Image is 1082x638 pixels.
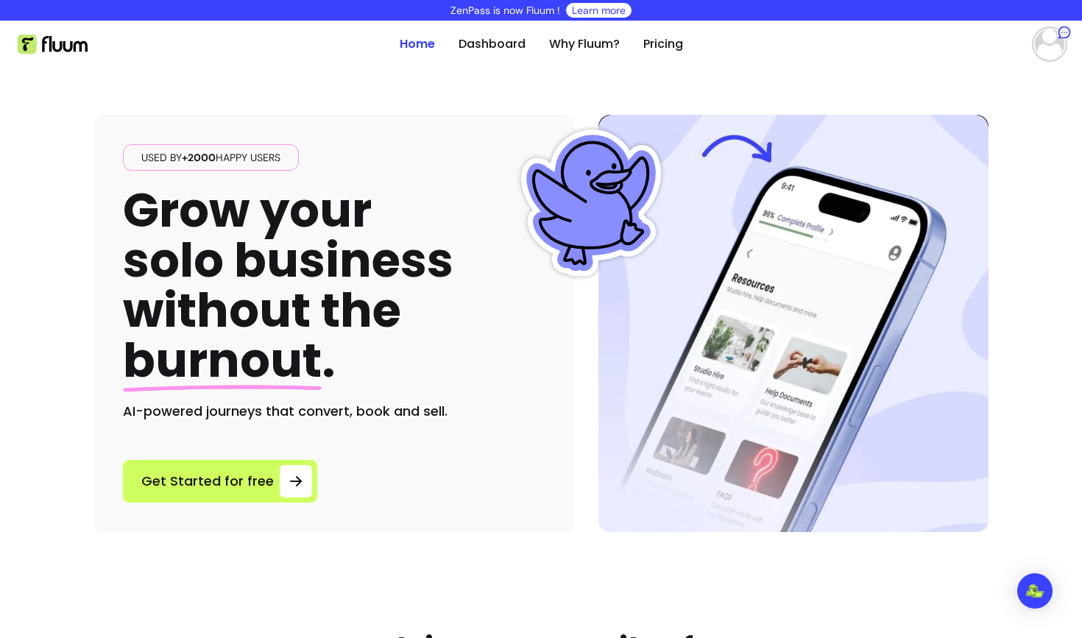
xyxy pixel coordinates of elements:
img: Fluum Duck sticker [517,130,665,277]
button: avatar [1029,29,1064,59]
a: Pricing [643,35,683,53]
h2: AI-powered journeys that convert, book and sell. [123,401,545,422]
span: burnout [123,327,322,393]
a: Why Fluum? [549,35,620,53]
span: Get Started for free [141,471,274,492]
h1: Grow your solo business without the . [123,185,453,386]
div: Open Intercom Messenger [1017,573,1053,609]
span: Used by happy users [135,150,286,165]
img: avatar [1035,29,1064,59]
a: Home [400,35,435,53]
a: Get Started for free [123,460,317,503]
a: Learn more [572,3,626,18]
a: Dashboard [459,35,526,53]
img: Fluum Logo [18,35,88,54]
img: Hero [598,115,989,532]
p: ZenPass is now Fluum ! [450,3,560,18]
span: +2000 [182,151,216,164]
